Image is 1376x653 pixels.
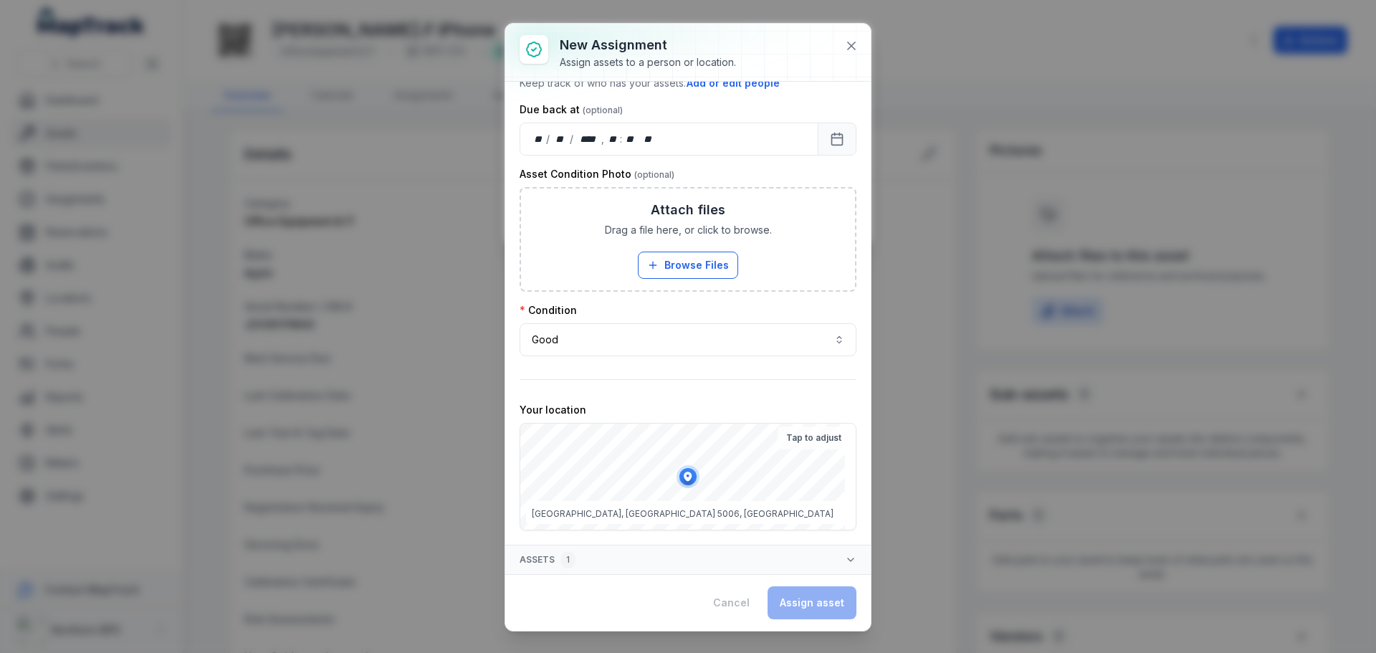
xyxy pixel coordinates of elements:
label: Asset Condition Photo [520,167,674,181]
strong: Tap to adjust [786,432,841,444]
button: Browse Files [638,252,738,279]
div: day, [532,132,546,146]
label: Condition [520,303,577,318]
div: month, [551,132,570,146]
span: Drag a file here, or click to browse. [605,223,772,237]
canvas: Map [520,424,845,530]
div: : [620,132,623,146]
label: Your location [520,403,586,417]
span: [GEOGRAPHIC_DATA], [GEOGRAPHIC_DATA] 5006, [GEOGRAPHIC_DATA] [532,508,833,519]
div: minute, [623,132,638,146]
button: Assets1 [505,545,871,574]
p: Keep track of who has your assets. [520,75,856,91]
div: / [546,132,551,146]
h3: Attach files [651,200,725,220]
button: Good [520,323,856,356]
span: Assets [520,551,575,568]
div: 1 [560,551,575,568]
button: Calendar [818,123,856,156]
div: am/pm, [641,132,656,146]
div: , [601,132,606,146]
label: Due back at [520,103,623,117]
button: Add or edit people [686,75,780,91]
div: Assign assets to a person or location. [560,55,736,70]
div: year, [575,132,601,146]
div: hour, [606,132,620,146]
h3: New assignment [560,35,736,55]
div: / [570,132,575,146]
